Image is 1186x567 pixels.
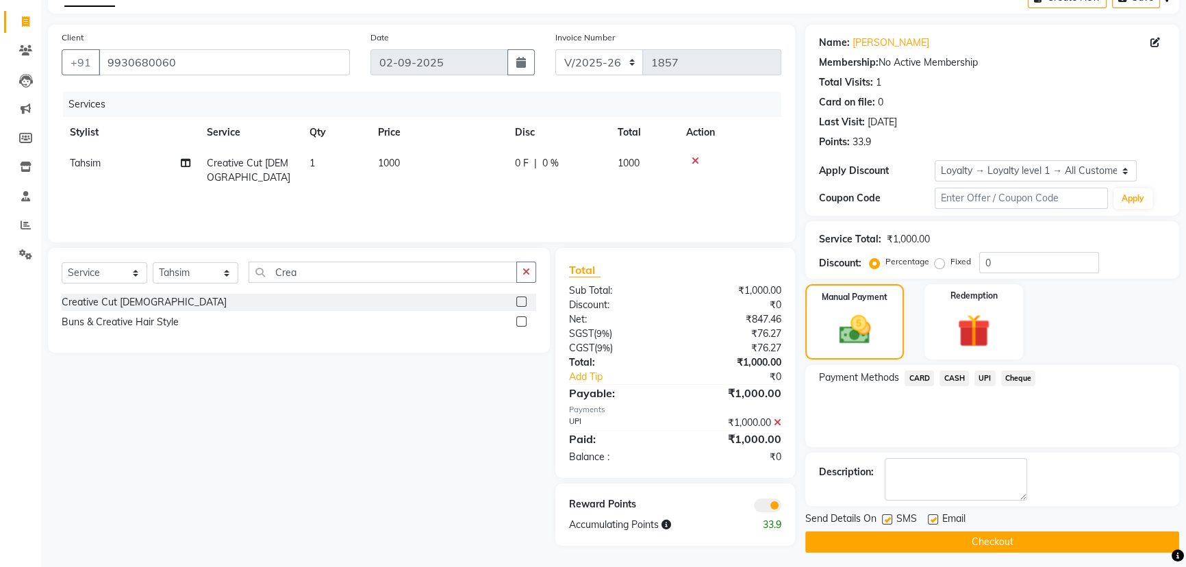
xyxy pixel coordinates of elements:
div: Discount: [819,256,861,270]
span: 1000 [618,157,640,169]
div: ₹847.46 [675,312,792,327]
div: Name: [819,36,850,50]
div: 0 [878,95,883,110]
div: Total: [559,355,675,370]
div: Services [63,92,792,117]
div: Reward Points [559,497,675,512]
span: UPI [974,370,996,386]
div: Accumulating Points [559,518,734,532]
div: ₹1,000.00 [887,232,930,247]
span: CASH [939,370,969,386]
th: Action [678,117,781,148]
span: SMS [896,512,917,529]
img: _cash.svg [829,312,881,348]
span: Send Details On [805,512,876,529]
div: ₹0 [694,370,792,384]
div: Coupon Code [819,191,935,205]
div: 33.9 [733,518,792,532]
button: +91 [62,49,100,75]
div: Paid: [559,431,675,447]
span: CGST [569,342,594,354]
div: Description: [819,465,874,479]
span: | [534,156,537,171]
div: 1 [876,75,881,90]
span: 1000 [378,157,400,169]
button: Apply [1113,188,1152,209]
span: CARD [905,370,934,386]
span: 0 F [515,156,529,171]
img: _gift.svg [947,310,1000,351]
span: 9% [596,328,609,339]
span: Tahsim [70,157,101,169]
div: ₹76.27 [675,341,792,355]
label: Invoice Number [555,32,615,44]
div: Buns & Creative Hair Style [62,315,179,329]
label: Date [370,32,389,44]
div: Apply Discount [819,164,935,178]
div: ₹0 [675,450,792,464]
th: Disc [507,117,609,148]
div: Creative Cut [DEMOGRAPHIC_DATA] [62,295,227,310]
div: Total Visits: [819,75,873,90]
a: Add Tip [559,370,695,384]
div: ( ) [559,327,675,341]
a: [PERSON_NAME] [853,36,929,50]
div: ₹1,000.00 [675,283,792,298]
span: Cheque [1001,370,1036,386]
label: Fixed [950,255,971,268]
label: Redemption [950,290,998,302]
div: No Active Membership [819,55,1165,70]
div: ₹1,000.00 [675,385,792,401]
th: Qty [301,117,370,148]
div: Membership: [819,55,879,70]
span: Payment Methods [819,370,899,385]
th: Stylist [62,117,199,148]
button: Checkout [805,531,1179,553]
span: SGST [569,327,594,340]
div: 33.9 [853,135,871,149]
div: UPI [559,416,675,430]
div: Service Total: [819,232,881,247]
div: ( ) [559,341,675,355]
div: ₹1,000.00 [675,355,792,370]
span: Creative Cut [DEMOGRAPHIC_DATA] [207,157,290,184]
span: 9% [597,342,610,353]
label: Client [62,32,84,44]
div: Last Visit: [819,115,865,129]
div: Sub Total: [559,283,675,298]
input: Search by Name/Mobile/Email/Code [99,49,350,75]
div: ₹1,000.00 [675,431,792,447]
span: 0 % [542,156,559,171]
div: ₹76.27 [675,327,792,341]
label: Manual Payment [822,291,887,303]
div: ₹0 [675,298,792,312]
div: Net: [559,312,675,327]
label: Percentage [885,255,929,268]
th: Total [609,117,678,148]
span: Email [942,512,966,529]
span: 1 [310,157,315,169]
th: Price [370,117,507,148]
th: Service [199,117,301,148]
span: Total [569,263,601,277]
div: Discount: [559,298,675,312]
div: Payments [569,404,782,416]
div: Payable: [559,385,675,401]
div: Card on file: [819,95,875,110]
div: Balance : [559,450,675,464]
input: Search or Scan [249,262,517,283]
div: ₹1,000.00 [675,416,792,430]
div: [DATE] [868,115,897,129]
div: Points: [819,135,850,149]
input: Enter Offer / Coupon Code [935,188,1108,209]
